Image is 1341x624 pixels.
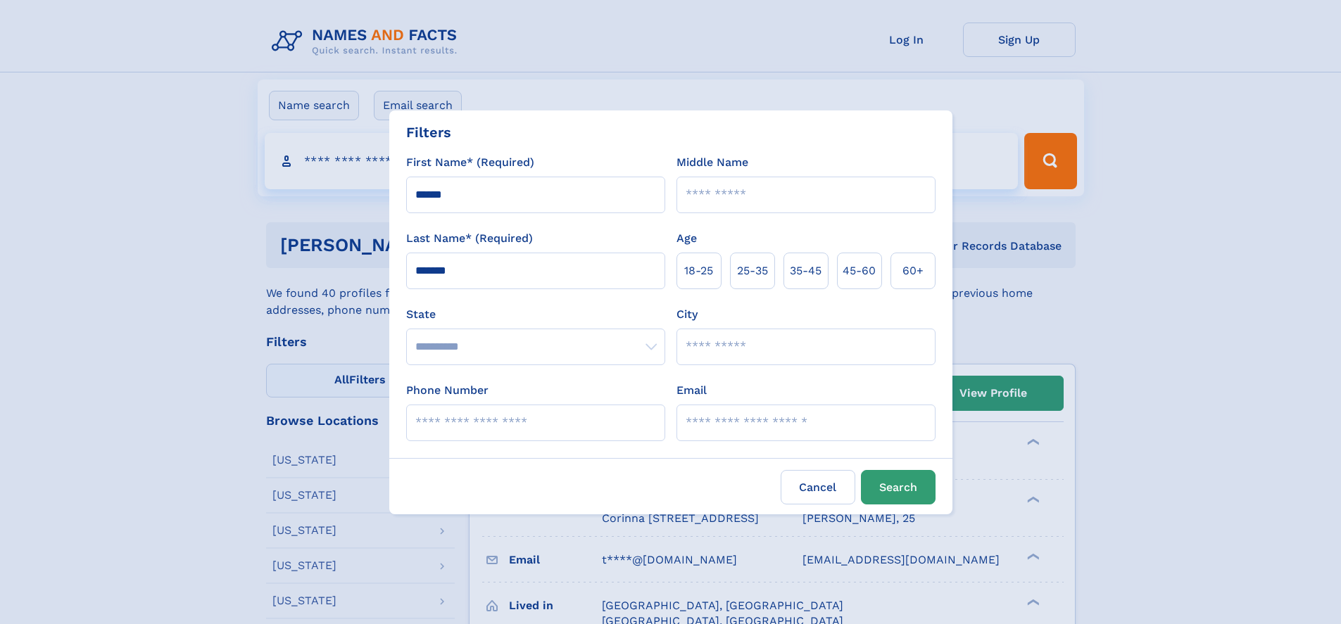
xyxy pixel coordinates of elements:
label: Phone Number [406,382,489,399]
div: Filters [406,122,451,143]
label: First Name* (Required) [406,154,534,171]
label: State [406,306,665,323]
span: 35‑45 [790,262,821,279]
label: Cancel [781,470,855,504]
span: 25‑35 [737,262,768,279]
label: City [676,306,698,323]
span: 45‑60 [843,262,876,279]
span: 18‑25 [684,262,713,279]
button: Search [861,470,936,504]
label: Age [676,230,697,247]
label: Last Name* (Required) [406,230,533,247]
span: 60+ [902,262,924,279]
label: Middle Name [676,154,748,171]
label: Email [676,382,707,399]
